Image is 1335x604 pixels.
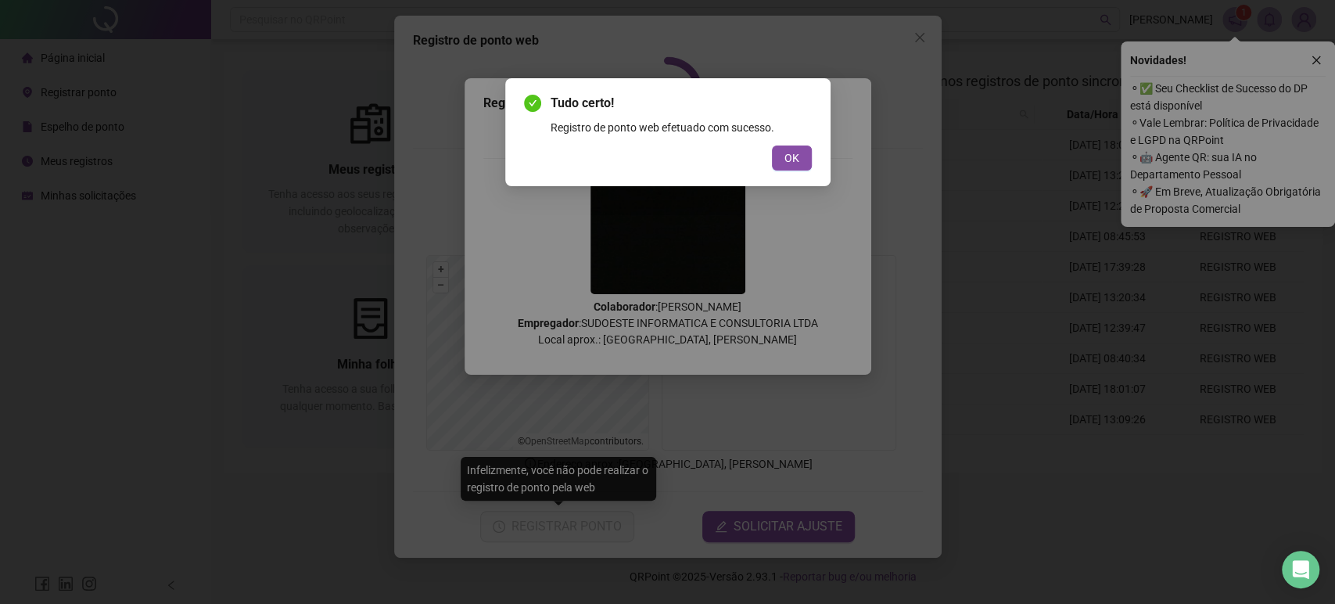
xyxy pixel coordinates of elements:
[772,146,812,171] button: OK
[784,149,799,167] span: OK
[551,119,812,136] div: Registro de ponto web efetuado com sucesso.
[524,95,541,112] span: check-circle
[551,94,812,113] span: Tudo certo!
[1282,551,1319,588] div: Open Intercom Messenger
